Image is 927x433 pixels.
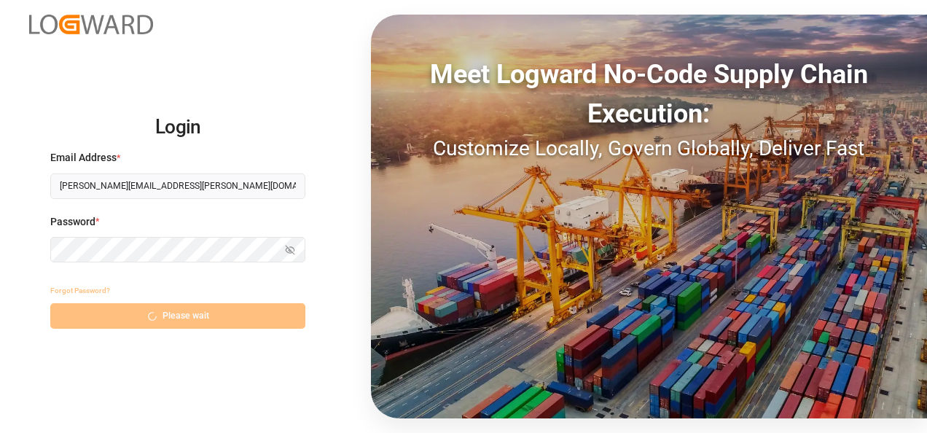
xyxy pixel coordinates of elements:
span: Email Address [50,150,117,165]
div: Meet Logward No-Code Supply Chain Execution: [371,55,927,133]
h2: Login [50,104,305,151]
input: Enter your email [50,173,305,199]
span: Password [50,214,95,230]
img: Logward_new_orange.png [29,15,153,34]
div: Customize Locally, Govern Globally, Deliver Fast [371,133,927,164]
